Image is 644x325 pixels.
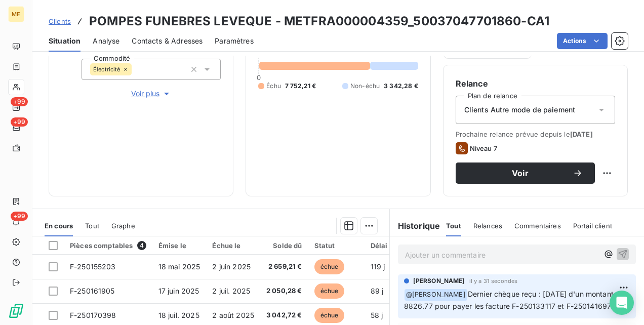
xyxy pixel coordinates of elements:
[215,36,254,46] span: Paramètres
[266,310,302,320] span: 3 042,72 €
[111,222,135,230] span: Graphe
[89,12,549,30] h3: POMPES FUNEBRES LEVEQUE - METFRA000004359_50037047701860-CA1
[405,289,467,301] span: @ [PERSON_NAME]
[570,130,593,138] span: [DATE]
[45,222,73,230] span: En cours
[49,36,80,46] span: Situation
[93,66,120,72] span: Électricité
[469,278,518,284] span: il y a 31 secondes
[266,82,281,91] span: Échu
[85,222,99,230] span: Tout
[158,287,199,295] span: 17 juin 2025
[49,17,71,25] span: Clients
[70,311,116,319] span: F-250170398
[413,276,465,286] span: [PERSON_NAME]
[350,82,380,91] span: Non-échu
[514,222,561,230] span: Commentaires
[314,308,345,323] span: échue
[610,291,634,315] div: Open Intercom Messenger
[49,16,71,26] a: Clients
[456,77,615,90] h6: Relance
[266,241,302,250] div: Solde dû
[464,105,576,115] span: Clients Autre mode de paiement
[473,222,502,230] span: Relances
[132,36,203,46] span: Contacts & Adresses
[93,36,119,46] span: Analyse
[82,88,221,99] button: Voir plus
[131,89,172,99] span: Voir plus
[470,144,497,152] span: Niveau 7
[371,311,383,319] span: 58 j
[314,283,345,299] span: échue
[384,82,418,91] span: 3 342,28 €
[11,97,28,106] span: +99
[70,241,146,250] div: Pièces comptables
[371,287,384,295] span: 89 j
[158,262,200,271] span: 18 mai 2025
[11,212,28,221] span: +99
[257,73,261,82] span: 0
[390,220,440,232] h6: Historique
[456,162,595,184] button: Voir
[285,82,316,91] span: 7 752,21 €
[158,311,199,319] span: 18 juil. 2025
[8,303,24,319] img: Logo LeanPay
[212,287,250,295] span: 2 juil. 2025
[314,259,345,274] span: échue
[70,262,116,271] span: F-250155203
[212,311,254,319] span: 2 août 2025
[212,241,254,250] div: Échue le
[11,117,28,127] span: +99
[371,262,385,271] span: 119 j
[266,286,302,296] span: 2 050,28 €
[468,169,573,177] span: Voir
[132,65,140,74] input: Ajouter une valeur
[8,6,24,22] div: ME
[557,33,608,49] button: Actions
[404,290,627,310] span: Dernier chèque reçu : [DATE] d'un montant de 8826.77 pour payer les facture F-250133117 et F-2501...
[212,262,251,271] span: 2 juin 2025
[70,287,115,295] span: F-250161905
[137,241,146,250] span: 4
[266,262,302,272] span: 2 659,21 €
[573,222,612,230] span: Portail client
[446,222,461,230] span: Tout
[371,241,398,250] div: Délai
[158,241,200,250] div: Émise le
[456,130,615,138] span: Prochaine relance prévue depuis le
[314,241,358,250] div: Statut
